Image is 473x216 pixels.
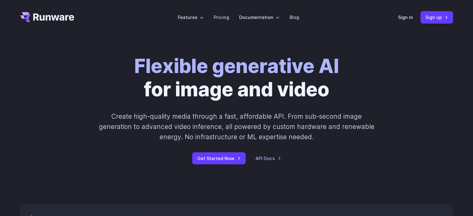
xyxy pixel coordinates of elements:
[134,54,339,78] strong: Flexible generative AI
[256,155,281,162] a: API Docs
[192,152,246,164] a: Get Started Now
[214,14,229,21] a: Pricing
[239,14,280,21] label: Documentation
[98,111,375,142] p: Create high-quality media through a fast, affordable API. From sub-second image generation to adv...
[134,55,339,101] h1: for image and video
[290,14,299,21] a: Blog
[420,11,453,23] a: Sign up
[398,14,413,21] a: Sign in
[178,14,204,21] label: Features
[20,12,74,22] a: Go to /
